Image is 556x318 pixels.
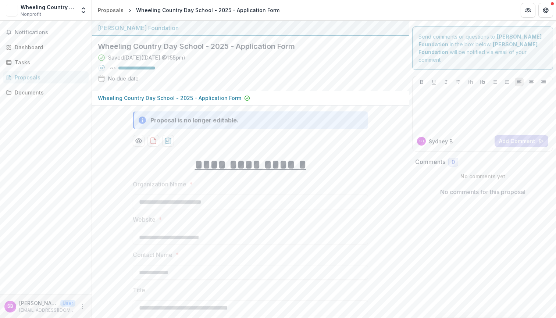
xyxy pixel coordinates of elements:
[98,24,403,32] div: [PERSON_NAME] Foundation
[539,78,548,86] button: Align Right
[95,5,126,15] a: Proposals
[466,78,475,86] button: Heading 1
[515,78,524,86] button: Align Left
[417,78,426,86] button: Bold
[495,135,548,147] button: Add Comment
[503,78,512,86] button: Ordered List
[429,137,453,145] p: Sydney B
[147,135,159,147] button: download-proposal
[419,139,424,143] div: Sydney Burkle
[133,250,172,259] p: Contact Name
[7,304,13,309] div: Sydney Burkle
[478,78,487,86] button: Heading 2
[98,6,124,14] div: Proposals
[491,78,499,86] button: Bullet List
[108,75,139,82] div: No due date
[21,3,75,11] div: Wheeling Country Day School
[440,187,525,196] p: No comments for this proposal
[150,116,239,125] div: Proposal is no longer editable.
[538,3,553,18] button: Get Help
[19,307,75,314] p: [EMAIL_ADDRESS][DOMAIN_NAME]
[3,26,89,38] button: Notifications
[15,58,83,66] div: Tasks
[527,78,536,86] button: Align Center
[3,86,89,99] a: Documents
[136,6,279,14] div: Wheeling Country Day School - 2025 - Application Form
[133,135,145,147] button: Preview e7234758-381b-4b70-9a2b-f88056ed80bd-0.pdf
[78,302,87,311] button: More
[108,65,115,71] p: 100 %
[3,41,89,53] a: Dashboard
[15,29,86,36] span: Notifications
[19,299,57,307] p: [PERSON_NAME]
[15,43,83,51] div: Dashboard
[415,158,445,165] h2: Comments
[133,286,145,294] p: Title
[60,300,75,307] p: User
[3,71,89,83] a: Proposals
[21,11,41,18] span: Nonprofit
[442,78,450,86] button: Italicize
[95,5,282,15] nav: breadcrumb
[412,26,553,70] div: Send comments or questions to in the box below. will be notified via email of your comment.
[415,172,550,180] p: No comments yet
[133,180,186,189] p: Organization Name
[6,4,18,16] img: Wheeling Country Day School
[108,54,185,61] div: Saved [DATE] ( [DATE] @ 1:55pm )
[15,74,83,81] div: Proposals
[15,89,83,96] div: Documents
[98,42,391,51] h2: Wheeling Country Day School - 2025 - Application Form
[162,135,174,147] button: download-proposal
[133,215,156,224] p: Website
[521,3,535,18] button: Partners
[3,56,89,68] a: Tasks
[78,3,89,18] button: Open entity switcher
[452,159,455,165] span: 0
[454,78,463,86] button: Strike
[98,94,241,102] p: Wheeling Country Day School - 2025 - Application Form
[430,78,438,86] button: Underline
